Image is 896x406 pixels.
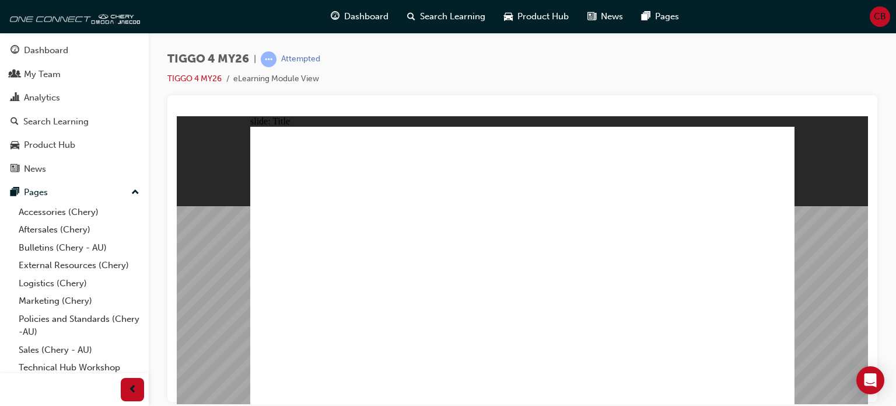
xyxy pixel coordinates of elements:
span: guage-icon [331,9,339,24]
div: Open Intercom Messenger [856,366,884,394]
button: Pages [5,182,144,203]
span: search-icon [10,117,19,127]
a: Logistics (Chery) [14,275,144,293]
a: Analytics [5,87,144,109]
a: news-iconNews [578,5,632,29]
div: Product Hub [24,138,75,152]
a: Technical Hub Workshop information [14,359,144,390]
a: Product Hub [5,134,144,156]
span: | [254,53,256,66]
span: pages-icon [10,188,19,198]
span: Search Learning [420,10,485,23]
span: news-icon [587,9,596,24]
a: External Resources (Chery) [14,256,144,275]
div: Search Learning [23,115,89,129]
div: Pages [24,186,48,199]
div: My Team [24,68,61,81]
a: search-iconSearch Learning [398,5,495,29]
div: Attempted [281,54,320,65]
span: News [601,10,623,23]
div: News [24,162,46,176]
a: Accessories (Chery) [14,203,144,221]
a: Sales (Chery - AU) [14,341,144,359]
a: Search Learning [5,111,144,133]
a: car-iconProduct Hub [495,5,578,29]
div: Dashboard [24,44,68,57]
a: pages-iconPages [632,5,688,29]
a: Bulletins (Chery - AU) [14,239,144,257]
button: CB [870,6,890,27]
li: eLearning Module View [233,72,319,86]
a: Policies and Standards (Chery -AU) [14,310,144,341]
span: chart-icon [10,93,19,103]
span: search-icon [407,9,415,24]
button: DashboardMy TeamAnalyticsSearch LearningProduct HubNews [5,37,144,182]
div: Analytics [24,91,60,105]
a: Dashboard [5,40,144,61]
a: Marketing (Chery) [14,292,144,310]
a: TIGGO 4 MY26 [167,74,222,84]
span: news-icon [10,164,19,175]
a: My Team [5,64,144,85]
span: people-icon [10,70,19,80]
span: up-icon [131,185,139,200]
span: car-icon [10,140,19,151]
span: learningRecordVerb_ATTEMPT-icon [261,51,276,67]
span: car-icon [504,9,513,24]
img: oneconnect [6,5,140,28]
span: pages-icon [642,9,650,24]
span: Product Hub [517,10,569,23]
span: guage-icon [10,46,19,56]
a: News [5,158,144,180]
a: guage-iconDashboard [321,5,398,29]
span: Dashboard [344,10,388,23]
span: Pages [655,10,679,23]
span: CB [874,10,886,23]
a: Aftersales (Chery) [14,221,144,239]
span: TIGGO 4 MY26 [167,53,249,66]
span: prev-icon [128,383,137,397]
